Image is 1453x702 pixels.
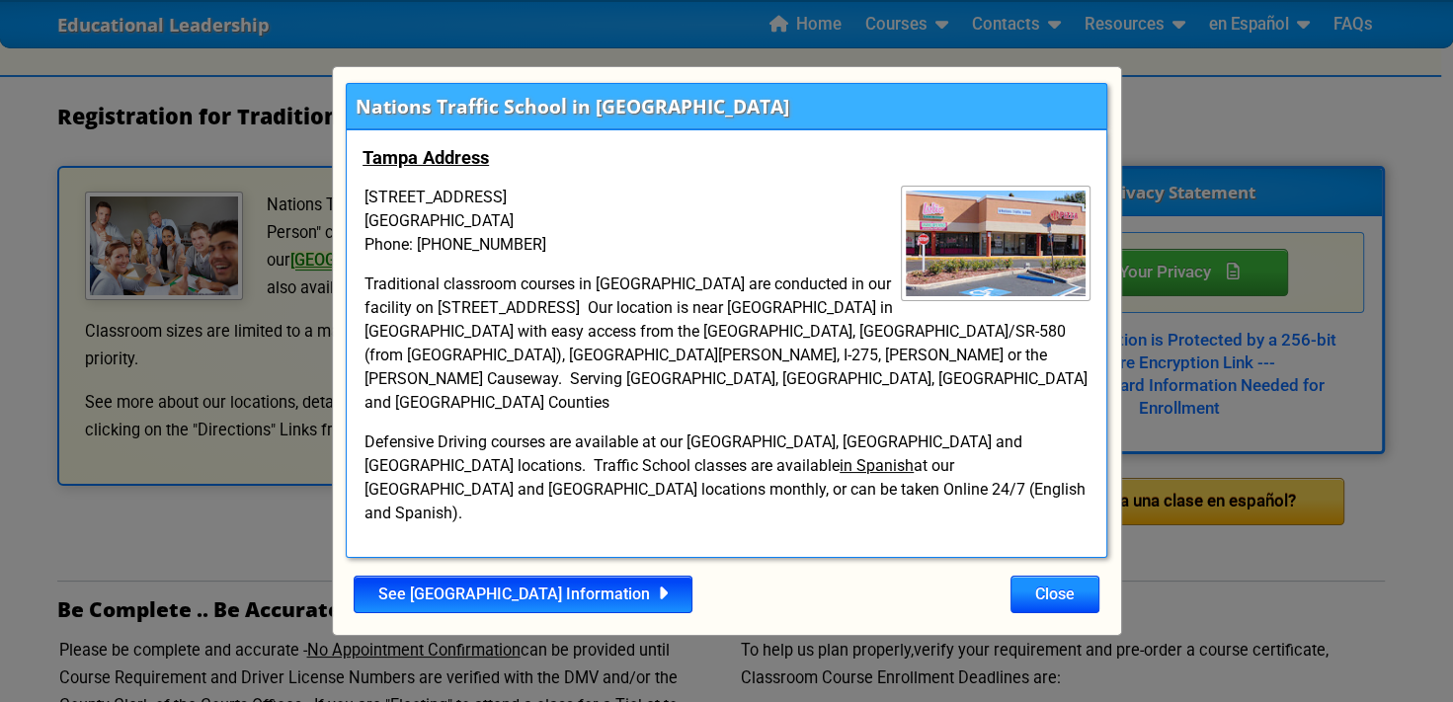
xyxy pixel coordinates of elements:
p: Traditional classroom courses in [GEOGRAPHIC_DATA] are conducted in our facility on [STREET_ADDRE... [363,273,1090,415]
p: [STREET_ADDRESS] [GEOGRAPHIC_DATA] Phone: [PHONE_NUMBER] [363,186,1090,257]
img: Nation Traffic School in Tampa [901,186,1090,301]
h4: Tampa Address [363,146,1090,170]
h3: Nations Traffic School in [GEOGRAPHIC_DATA] [356,93,789,119]
p: Defensive Driving courses are available at our [GEOGRAPHIC_DATA], [GEOGRAPHIC_DATA] and [GEOGRAPH... [363,430,1090,525]
u: in Spanish [840,456,914,475]
a: See [GEOGRAPHIC_DATA] Information [354,576,692,613]
button: Close [1010,576,1099,613]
